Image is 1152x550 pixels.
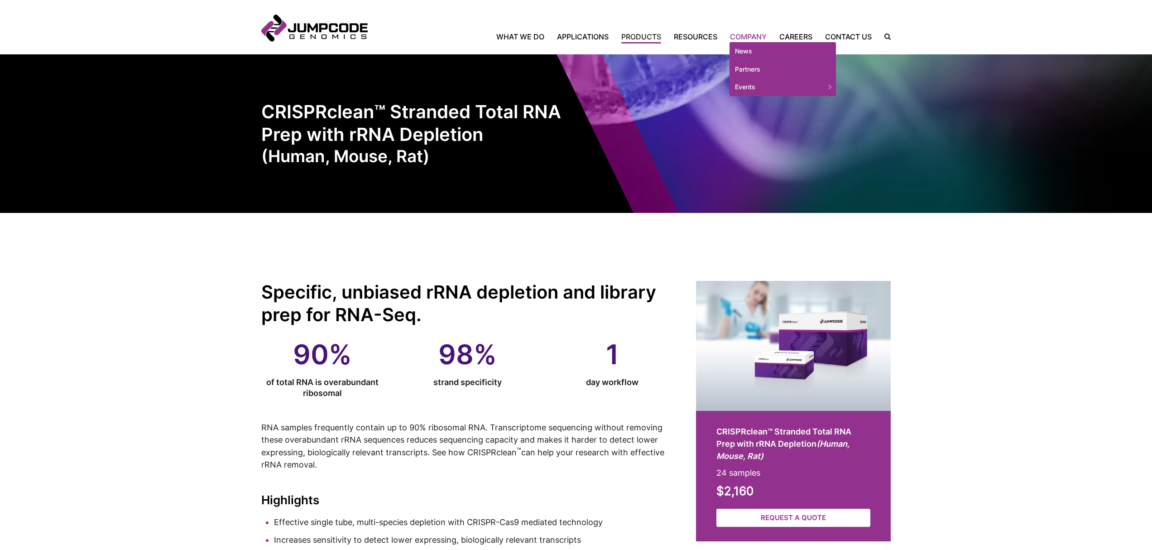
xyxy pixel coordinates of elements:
[517,447,521,454] sup: ™
[819,31,878,42] a: Contact Us
[274,516,673,528] li: Effective single tube, multi-species depletion with CRISPR-Cas9 mediated technology
[878,34,891,40] label: Search the site.
[551,341,673,368] data-callout-value: 1
[716,467,870,479] p: 24 samples
[261,377,384,399] data-callout-description: of total RNA is overabundant ribosomal
[730,60,836,78] a: Partners
[261,101,576,167] h1: CRISPRclean™ Stranded Total RNA Prep with rRNA Depletion
[551,377,673,388] data-callout-description: day workflow
[724,31,773,42] a: Company
[667,31,724,42] a: Resources
[716,425,870,462] h2: CRISPRclean™ Stranded Total RNA Prep with rRNA Depletion
[716,484,754,498] strong: $2,160
[261,281,673,326] h2: Specific, unbiased rRNA depletion and library prep for RNA-Seq.
[274,534,673,546] li: Increases sensitivity to detect lower expressing, biologically relevant transcripts
[261,341,384,368] data-callout-value: 90%
[716,439,850,461] em: (Human, Mouse, Rat)
[368,31,878,42] nav: Primary Navigation
[406,341,528,368] data-callout-value: 98%
[773,31,819,42] a: Careers
[551,31,615,42] a: Applications
[496,31,551,42] a: What We Do
[615,31,667,42] a: Products
[261,146,576,167] em: (Human, Mouse, Rat)
[261,493,673,507] h2: Highlights
[716,509,870,527] a: Request a Quote
[406,377,528,388] data-callout-description: strand specificity
[730,42,836,60] a: News
[261,421,673,471] p: RNA samples frequently contain up to 90% ribosomal RNA. Transcriptome sequencing without removing...
[730,78,836,96] a: Events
